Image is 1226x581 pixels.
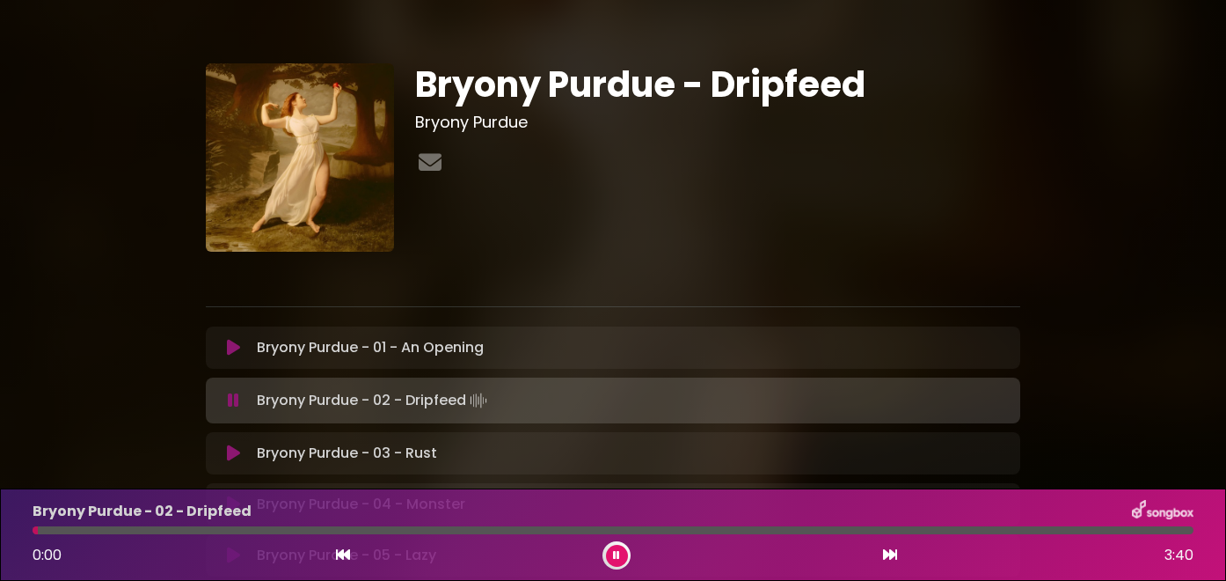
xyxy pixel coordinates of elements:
img: songbox-logo-white.png [1132,500,1193,523]
p: Bryony Purdue - 02 - Dripfeed [257,388,491,413]
p: Bryony Purdue - 03 - Rust [257,443,437,464]
p: Bryony Purdue - 02 - Dripfeed [33,501,252,522]
span: 3:40 [1164,545,1193,566]
h3: Bryony Purdue [415,113,1021,132]
img: waveform4.gif [466,388,491,413]
span: 0:00 [33,545,62,565]
h1: Bryony Purdue - Dripfeed [415,63,1021,106]
p: Bryony Purdue - 01 - An Opening [257,337,484,358]
img: 8QkTBjIoQ3GLXpFIIqTA [206,63,394,252]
